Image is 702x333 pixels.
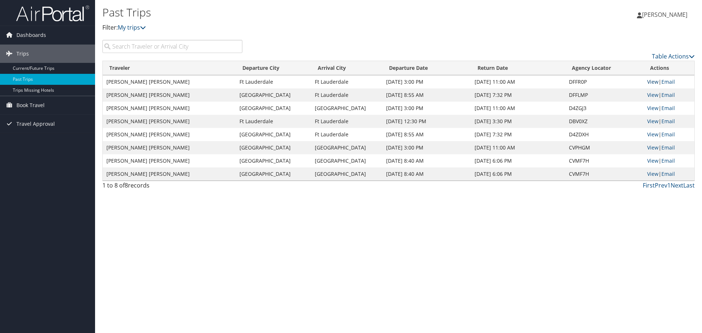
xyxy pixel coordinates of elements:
[102,23,497,33] p: Filter:
[471,61,565,75] th: Return Date: activate to sort column ascending
[311,167,382,181] td: [GEOGRAPHIC_DATA]
[311,75,382,88] td: Ft Lauderdale
[471,88,565,102] td: [DATE] 7:32 PM
[647,105,658,111] a: View
[647,170,658,177] a: View
[565,61,643,75] th: Agency Locator: activate to sort column ascending
[16,96,45,114] span: Book Travel
[103,75,236,88] td: [PERSON_NAME] [PERSON_NAME]
[643,61,694,75] th: Actions
[236,61,312,75] th: Departure City: activate to sort column ascending
[16,45,29,63] span: Trips
[236,88,312,102] td: [GEOGRAPHIC_DATA]
[103,141,236,154] td: [PERSON_NAME] [PERSON_NAME]
[16,26,46,44] span: Dashboards
[103,154,236,167] td: [PERSON_NAME] [PERSON_NAME]
[102,40,242,53] input: Search Traveler or Arrival City
[382,61,471,75] th: Departure Date: activate to sort column ascending
[643,181,655,189] a: First
[382,154,471,167] td: [DATE] 8:40 AM
[643,75,694,88] td: |
[643,141,694,154] td: |
[311,128,382,141] td: Ft Lauderdale
[118,23,146,31] a: My trips
[103,88,236,102] td: [PERSON_NAME] [PERSON_NAME]
[471,102,565,115] td: [DATE] 11:00 AM
[382,115,471,128] td: [DATE] 12:30 PM
[103,167,236,181] td: [PERSON_NAME] [PERSON_NAME]
[647,118,658,125] a: View
[643,128,694,141] td: |
[311,141,382,154] td: [GEOGRAPHIC_DATA]
[471,167,565,181] td: [DATE] 6:06 PM
[647,157,658,164] a: View
[382,141,471,154] td: [DATE] 3:00 PM
[565,167,643,181] td: CVMF7H
[652,52,695,60] a: Table Actions
[471,154,565,167] td: [DATE] 6:06 PM
[643,154,694,167] td: |
[683,181,695,189] a: Last
[565,102,643,115] td: D4ZGJ3
[382,102,471,115] td: [DATE] 3:00 PM
[236,115,312,128] td: Ft Lauderdale
[236,102,312,115] td: [GEOGRAPHIC_DATA]
[311,88,382,102] td: Ft Lauderdale
[661,105,675,111] a: Email
[565,88,643,102] td: DFFLMP
[643,88,694,102] td: |
[565,154,643,167] td: CVMF7H
[382,75,471,88] td: [DATE] 3:00 PM
[647,131,658,138] a: View
[647,91,658,98] a: View
[661,118,675,125] a: Email
[565,115,643,128] td: DBV0XZ
[661,78,675,85] a: Email
[471,128,565,141] td: [DATE] 7:32 PM
[661,91,675,98] a: Email
[647,144,658,151] a: View
[671,181,683,189] a: Next
[236,154,312,167] td: [GEOGRAPHIC_DATA]
[637,4,695,26] a: [PERSON_NAME]
[471,141,565,154] td: [DATE] 11:00 AM
[236,75,312,88] td: Ft Lauderdale
[643,167,694,181] td: |
[661,157,675,164] a: Email
[643,102,694,115] td: |
[642,11,687,19] span: [PERSON_NAME]
[311,154,382,167] td: [GEOGRAPHIC_DATA]
[103,102,236,115] td: [PERSON_NAME] [PERSON_NAME]
[236,167,312,181] td: [GEOGRAPHIC_DATA]
[471,75,565,88] td: [DATE] 11:00 AM
[16,115,55,133] span: Travel Approval
[655,181,667,189] a: Prev
[103,128,236,141] td: [PERSON_NAME] [PERSON_NAME]
[16,5,89,22] img: airportal-logo.png
[382,88,471,102] td: [DATE] 8:55 AM
[667,181,671,189] a: 1
[661,144,675,151] a: Email
[103,115,236,128] td: [PERSON_NAME] [PERSON_NAME]
[236,141,312,154] td: [GEOGRAPHIC_DATA]
[471,115,565,128] td: [DATE] 3:30 PM
[647,78,658,85] a: View
[125,181,128,189] span: 8
[661,170,675,177] a: Email
[311,61,382,75] th: Arrival City: activate to sort column ascending
[565,128,643,141] td: D4ZDXH
[103,61,236,75] th: Traveler: activate to sort column ascending
[382,167,471,181] td: [DATE] 8:40 AM
[311,115,382,128] td: Ft Lauderdale
[102,181,242,193] div: 1 to 8 of records
[311,102,382,115] td: [GEOGRAPHIC_DATA]
[102,5,497,20] h1: Past Trips
[565,141,643,154] td: CVPHGM
[382,128,471,141] td: [DATE] 8:55 AM
[643,115,694,128] td: |
[236,128,312,141] td: [GEOGRAPHIC_DATA]
[565,75,643,88] td: DFFR0P
[661,131,675,138] a: Email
